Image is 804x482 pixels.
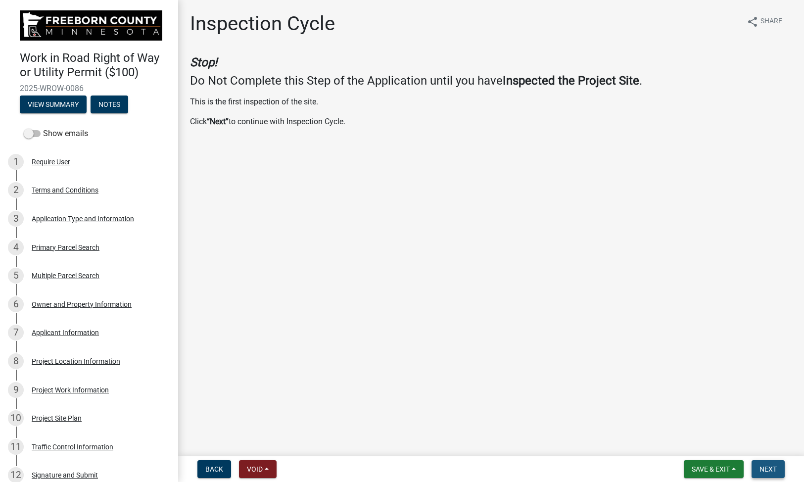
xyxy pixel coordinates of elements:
[8,439,24,455] div: 11
[20,10,162,41] img: Freeborn County, Minnesota
[20,84,158,93] span: 2025-WROW-0086
[8,182,24,198] div: 2
[759,465,777,473] span: Next
[692,465,730,473] span: Save & Exit
[24,128,88,140] label: Show emails
[8,240,24,255] div: 4
[32,272,99,279] div: Multiple Parcel Search
[8,268,24,284] div: 5
[752,460,785,478] button: Next
[8,325,24,340] div: 7
[32,158,70,165] div: Require User
[190,116,792,128] p: Click to continue with Inspection Cycle.
[8,296,24,312] div: 6
[205,465,223,473] span: Back
[239,460,277,478] button: Void
[760,16,782,28] span: Share
[32,415,82,422] div: Project Site Plan
[8,211,24,227] div: 3
[8,353,24,369] div: 8
[32,443,113,450] div: Traffic Control Information
[91,96,128,113] button: Notes
[32,329,99,336] div: Applicant Information
[247,465,263,473] span: Void
[32,358,120,365] div: Project Location Information
[32,301,132,308] div: Owner and Property Information
[32,386,109,393] div: Project Work Information
[32,472,98,479] div: Signature and Submit
[747,16,758,28] i: share
[739,12,790,31] button: shareShare
[91,101,128,109] wm-modal-confirm: Notes
[32,215,134,222] div: Application Type and Information
[190,55,217,69] strong: Stop!
[207,117,229,126] strong: “Next”
[503,74,639,88] strong: Inspected the Project Site
[32,244,99,251] div: Primary Parcel Search
[8,382,24,398] div: 9
[8,154,24,170] div: 1
[190,12,335,36] h1: Inspection Cycle
[684,460,744,478] button: Save & Exit
[197,460,231,478] button: Back
[20,101,87,109] wm-modal-confirm: Summary
[32,187,98,193] div: Terms and Conditions
[20,51,170,80] h4: Work in Road Right of Way or Utility Permit ($100)
[190,74,792,88] h4: Do Not Complete this Step of the Application until you have .
[20,96,87,113] button: View Summary
[8,410,24,426] div: 10
[190,96,792,108] p: This is the first inspection of the site.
